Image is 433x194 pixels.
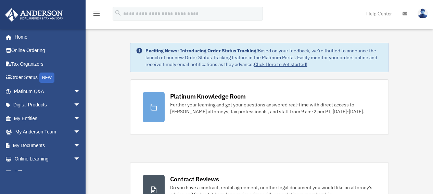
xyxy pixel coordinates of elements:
[5,125,91,139] a: My Anderson Teamarrow_drop_down
[5,152,91,166] a: Online Learningarrow_drop_down
[170,92,246,101] div: Platinum Knowledge Room
[74,152,87,166] span: arrow_drop_down
[5,71,91,85] a: Order StatusNEW
[145,47,383,68] div: Based on your feedback, we're thrilled to announce the launch of our new Order Status Tracking fe...
[74,139,87,153] span: arrow_drop_down
[145,48,258,54] strong: Exciting News: Introducing Order Status Tracking!
[170,175,219,183] div: Contract Reviews
[5,98,91,112] a: Digital Productsarrow_drop_down
[5,57,91,71] a: Tax Organizers
[92,10,101,18] i: menu
[74,125,87,139] span: arrow_drop_down
[39,73,54,83] div: NEW
[5,44,91,57] a: Online Ordering
[5,112,91,125] a: My Entitiesarrow_drop_down
[130,79,389,135] a: Platinum Knowledge Room Further your learning and get your questions answered real-time with dire...
[114,9,122,17] i: search
[5,166,91,179] a: Billingarrow_drop_down
[74,85,87,99] span: arrow_drop_down
[5,139,91,152] a: My Documentsarrow_drop_down
[3,8,65,22] img: Anderson Advisors Platinum Portal
[5,85,91,98] a: Platinum Q&Aarrow_drop_down
[5,30,87,44] a: Home
[74,166,87,180] span: arrow_drop_down
[74,98,87,112] span: arrow_drop_down
[170,101,376,115] div: Further your learning and get your questions answered real-time with direct access to [PERSON_NAM...
[254,61,307,67] a: Click Here to get started!
[74,112,87,126] span: arrow_drop_down
[92,12,101,18] a: menu
[418,9,428,18] img: User Pic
